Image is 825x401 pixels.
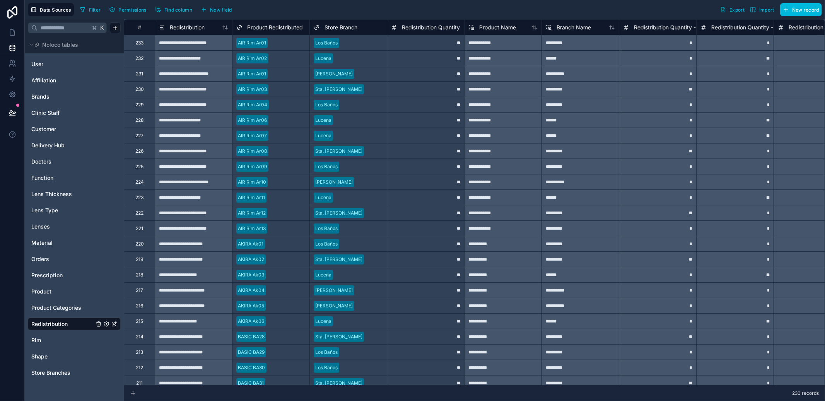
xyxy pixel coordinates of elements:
div: 227 [135,133,143,139]
span: Shape [31,353,48,360]
div: AIR Rim Ar06 [238,117,267,124]
div: Sta. [PERSON_NAME] [315,333,362,340]
span: Lens Thickness [31,190,72,198]
span: Delivery Hub [31,142,65,149]
span: Affiliation [31,77,56,84]
div: AKIRA Ak04 [238,287,265,294]
div: BASIC BA31 [238,380,264,387]
a: Lens Thickness [31,190,94,198]
div: Clinic Staff [28,107,121,119]
a: Orders [31,255,94,263]
div: AIR Rim Ar12 [238,210,266,217]
a: Permissions [106,4,152,15]
button: Import [747,3,777,16]
div: 211 [136,380,143,386]
span: Product [31,288,51,295]
button: Noloco tables [28,39,116,50]
div: Product [28,285,121,298]
div: 229 [135,102,143,108]
div: Orders [28,253,121,265]
div: AIR Rim Ar04 [238,101,267,108]
div: Lucena [315,117,331,124]
span: Lenses [31,223,50,230]
div: AKIRA Ak01 [238,241,263,247]
div: AKIRA Ak06 [238,318,264,325]
a: User [31,60,94,68]
div: [PERSON_NAME] [315,302,353,309]
span: Product Categories [31,304,81,312]
a: Redistribution [31,320,94,328]
div: Los Baños [315,39,338,46]
button: Export [717,3,747,16]
div: Brands [28,90,121,103]
div: AIR Rim Ar10 [238,179,266,186]
div: Lucena [315,194,331,201]
div: 216 [136,303,143,309]
span: New field [210,7,232,13]
div: BASIC BA29 [238,349,265,356]
button: Filter [77,4,104,15]
a: Material [31,239,94,247]
span: Orders [31,255,49,263]
a: Delivery Hub [31,142,94,149]
span: User [31,60,43,68]
div: Lucena [315,55,331,62]
div: Doctors [28,155,121,168]
span: 230 records [792,390,819,396]
div: Los Baños [315,225,338,232]
div: Lucena [315,271,331,278]
div: 228 [135,117,143,123]
div: Los Baños [315,163,338,170]
a: Affiliation [31,77,94,84]
div: Lucena [315,318,331,325]
button: Permissions [106,4,149,15]
div: Lens Type [28,204,121,217]
div: Affiliation [28,74,121,87]
div: AIR Rim Ar03 [238,86,267,93]
div: AIR Rim Ar11 [238,194,265,201]
div: Lucena [315,132,331,139]
div: Lenses [28,220,121,233]
div: AKIRA Ak02 [238,256,264,263]
div: Store Branches [28,367,121,379]
div: 232 [135,55,143,61]
div: Sta. [PERSON_NAME] [315,210,362,217]
div: Shape [28,350,121,363]
a: Lenses [31,223,94,230]
button: New field [198,4,235,15]
div: User [28,58,121,70]
span: Redistribution Quantity [402,24,460,31]
span: Redistribution Quantity - Lucena [711,24,793,31]
div: AIR Rim Ar09 [238,163,267,170]
div: AIR Rim Ar01 [238,39,266,46]
span: Permissions [118,7,146,13]
a: Shape [31,353,94,360]
div: 217 [136,287,143,293]
span: Store Branches [31,369,70,377]
span: Store Branch [325,24,357,31]
span: Data Sources [40,7,71,13]
div: Rim [28,334,121,346]
span: Function [31,174,53,182]
a: Brands [31,93,94,101]
span: Material [31,239,53,247]
span: Redistribution [170,24,205,31]
span: Redistribution [31,320,68,328]
div: AIR Rim Ar13 [238,225,266,232]
div: 218 [136,272,143,278]
div: [PERSON_NAME] [315,70,353,77]
span: Prescription [31,271,63,279]
a: New record [777,3,822,16]
div: 224 [135,179,144,185]
div: Los Baños [315,241,338,247]
div: Los Baños [315,101,338,108]
div: AIR Rim Ar07 [238,132,267,139]
button: Find column [152,4,195,15]
span: Redistribution Quantity - [GEOGRAPHIC_DATA][PERSON_NAME] [634,24,797,31]
button: New record [780,3,822,16]
span: Rim [31,336,41,344]
span: Branch Name [557,24,591,31]
div: 225 [135,164,143,170]
div: BASIC BA28 [238,333,265,340]
a: Rim [31,336,94,344]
